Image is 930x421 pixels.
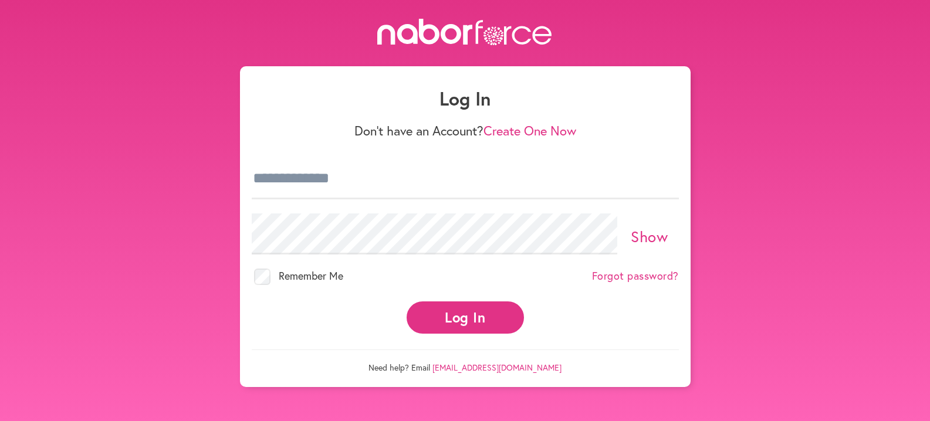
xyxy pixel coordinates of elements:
[252,123,679,138] p: Don't have an Account?
[631,226,668,246] a: Show
[279,269,343,283] span: Remember Me
[483,122,576,139] a: Create One Now
[407,301,524,334] button: Log In
[592,270,679,283] a: Forgot password?
[432,362,562,373] a: [EMAIL_ADDRESS][DOMAIN_NAME]
[252,87,679,110] h1: Log In
[252,349,679,373] p: Need help? Email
